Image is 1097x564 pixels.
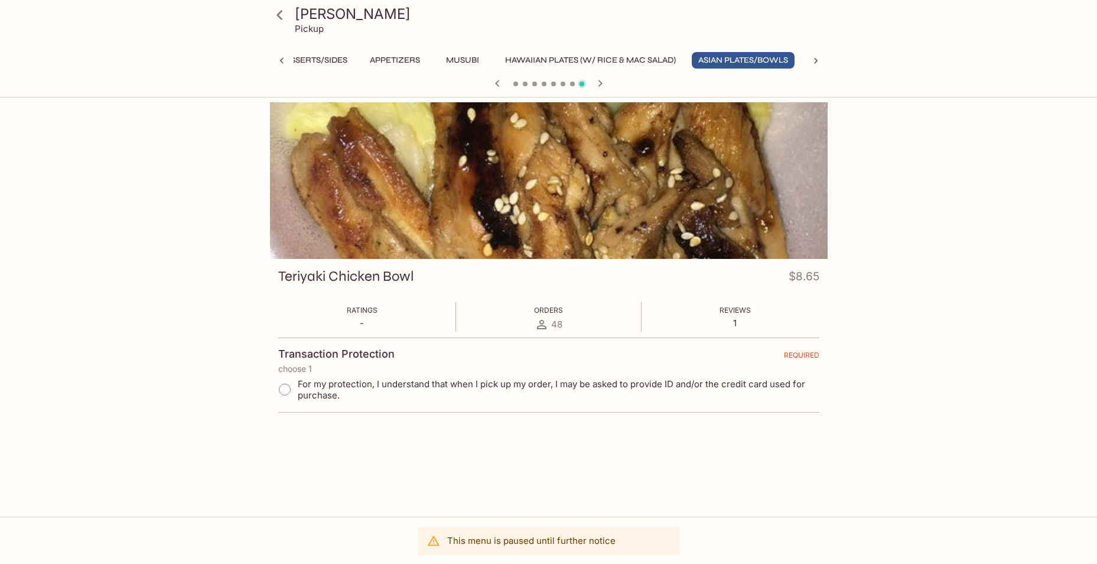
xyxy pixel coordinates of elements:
span: For my protection, I understand that when I pick up my order, I may be asked to provide ID and/or... [298,378,810,401]
p: - [347,317,377,329]
span: Orders [534,306,563,315]
span: Reviews [720,306,751,315]
h4: Transaction Protection [278,348,395,361]
h3: [PERSON_NAME] [295,5,823,23]
p: choose 1 [278,364,819,374]
h3: Teriyaki Chicken Bowl [278,267,414,286]
p: This menu is paused until further notice [447,535,616,546]
button: Desserts/Sides [273,52,354,69]
button: Hawaiian Plates (w/ Rice & Mac Salad) [499,52,682,69]
button: Appetizers [363,52,427,69]
span: 48 [551,319,562,330]
button: Asian Plates/Bowls [692,52,795,69]
div: Teriyaki Chicken Bowl [270,102,828,259]
h4: $8.65 [789,267,819,290]
span: Ratings [347,306,377,315]
p: 1 [720,317,751,329]
span: REQUIRED [784,351,819,364]
p: Pickup [295,23,324,34]
button: Musubi [436,52,489,69]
